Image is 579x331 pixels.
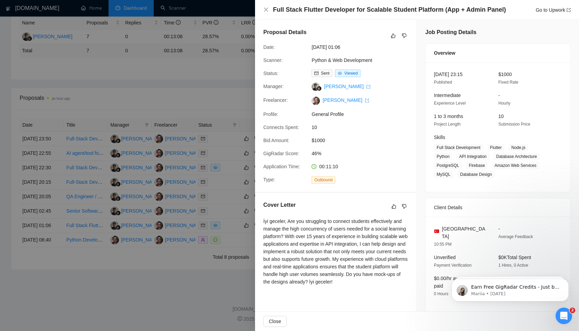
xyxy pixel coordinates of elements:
span: Viewed [344,71,358,76]
a: Go to Upworkexport [536,7,571,13]
span: $1000 [312,137,415,144]
span: Unverified [434,255,456,260]
span: 00:11:10 [319,164,338,169]
span: Database Design [457,171,495,178]
span: 10 [312,124,415,131]
span: PostgreSQL [434,162,462,169]
span: Experience Level [434,101,466,106]
span: [GEOGRAPHIC_DATA] [442,225,487,240]
span: Amazon Web Services [492,162,539,169]
span: Fixed Rate [498,80,518,85]
h5: Proposal Details [263,28,306,36]
span: Flutter [487,144,505,151]
a: Python & Web Development [312,57,372,63]
span: $1000 [498,72,512,77]
span: mail [314,71,318,75]
span: export [567,8,571,12]
div: İyi geceler, Are you struggling to connect students effectively and manage the high concurrency o... [263,217,408,286]
span: - [498,226,500,232]
span: close [263,7,269,12]
span: Database Architecture [494,153,540,160]
span: dislike [402,33,407,39]
span: Project Length [434,122,460,127]
span: Date: [263,44,275,50]
span: Firebase [466,162,488,169]
span: Overview [434,49,455,57]
img: 🇹🇷 [434,229,439,234]
iframe: Intercom notifications message [441,264,579,312]
button: dislike [400,202,408,211]
h4: Full Stack Flutter Developer for Scalable Student Platform (App + Admin Panel) [273,6,506,14]
span: Freelancer: [263,97,288,103]
h5: Job Posting Details [425,28,476,36]
span: Submission Price [498,122,530,127]
span: Node.js [509,144,528,151]
span: 10:55 PM [434,242,451,247]
span: [DATE] 01:06 [312,43,415,51]
span: Status: [263,71,278,76]
span: export [365,98,369,103]
span: 1 Hires, 0 Active [498,263,528,268]
span: - [498,93,500,98]
h5: Cover Letter [263,201,296,209]
span: Connects Spent: [263,125,299,130]
iframe: Intercom live chat [556,308,572,324]
span: Published [434,80,452,85]
a: [PERSON_NAME] export [323,97,369,103]
span: Profile: [263,111,278,117]
span: 0 Hours [434,291,448,296]
span: like [392,204,396,209]
span: export [366,85,370,89]
span: dislike [402,204,407,209]
span: Type: [263,177,275,182]
span: Manager: [263,84,284,89]
span: [DATE] 23:15 [434,72,463,77]
span: Python [434,153,452,160]
span: eye [338,71,342,75]
button: like [389,32,397,40]
span: Close [269,318,281,325]
span: Scanner: [263,57,283,63]
button: Close [263,7,269,13]
span: 46% [312,150,415,157]
span: 10 [498,114,504,119]
span: GigRadar Score: [263,151,299,156]
a: [PERSON_NAME] export [324,84,370,89]
img: gigradar-bm.png [317,86,322,91]
span: like [391,33,396,39]
span: Intermediate [434,93,461,98]
span: 1 to 3 months [434,114,463,119]
span: Skills [434,135,445,140]
span: API Integration [456,153,489,160]
span: $0.00/hr avg hourly rate paid [434,276,485,289]
span: Bid Amount: [263,138,289,143]
span: Application Time: [263,164,300,169]
div: Client Details [434,198,562,217]
img: c1XdKLOyP80VY6pm8ljsbut-L3OB_K1eTQYfV4pjHOA9E2AFW09S7WlbeyGBuSdpXO [312,97,320,105]
span: clock-circle [312,164,316,169]
span: Hourly [498,101,510,106]
span: Full Stack Development [434,144,483,151]
span: MySQL [434,171,453,178]
button: like [390,202,398,211]
span: General Profile [312,110,415,118]
span: $0K Total Spent [498,255,531,260]
button: dislike [400,32,408,40]
span: Average Feedback [498,234,533,239]
span: Sent [321,71,329,76]
span: Payment Verification [434,263,471,268]
span: 2 [570,308,575,313]
button: Close [263,316,287,327]
span: Outbound [312,176,335,184]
